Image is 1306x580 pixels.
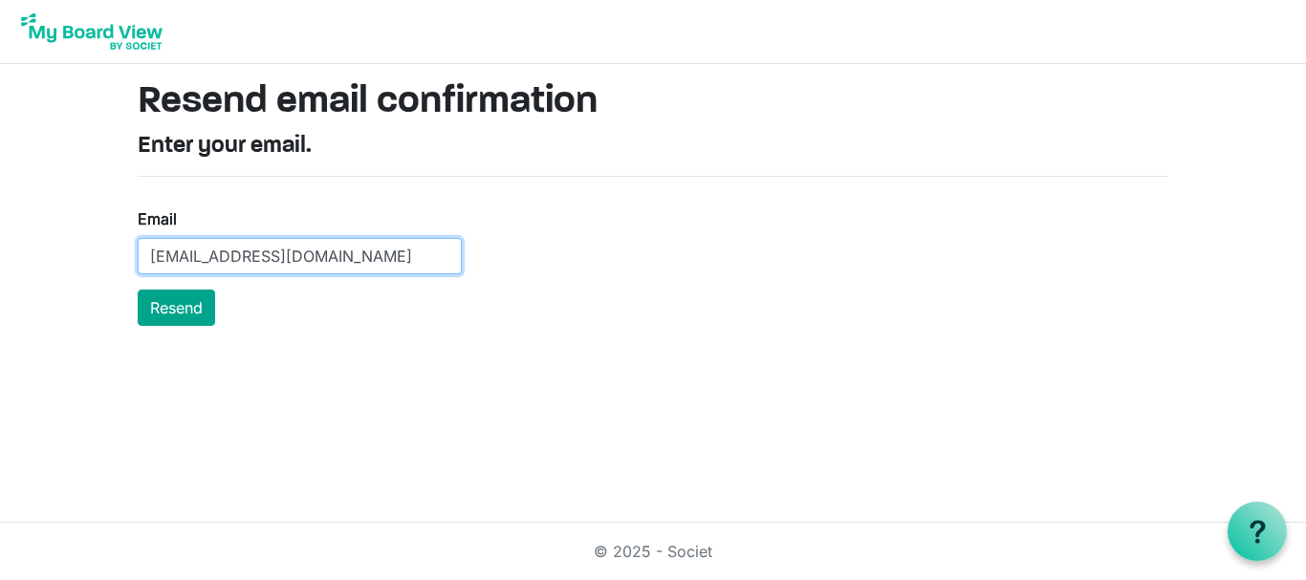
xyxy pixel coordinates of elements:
[138,79,1168,125] h1: Resend email confirmation
[138,290,215,326] button: Resend
[594,542,712,561] a: © 2025 - Societ
[138,207,177,230] label: Email
[138,133,1168,161] h4: Enter your email.
[15,8,168,55] img: My Board View Logo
